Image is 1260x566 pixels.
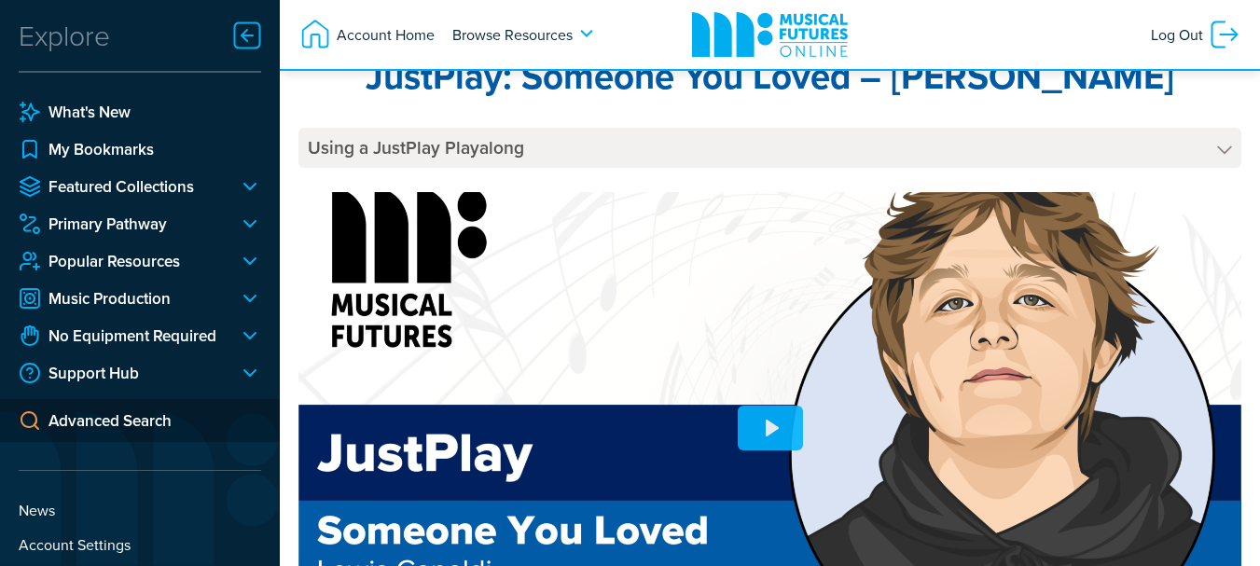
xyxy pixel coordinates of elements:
[19,250,224,272] a: Popular Resources
[289,8,444,61] a: Account Home
[19,175,224,198] a: Featured Collections
[19,101,261,123] a: What's New
[19,17,110,54] div: Explore
[19,138,261,160] a: My Bookmarks
[1142,8,1251,61] a: Log Out
[19,362,224,384] a: Support Hub
[19,287,224,310] a: Music Production
[298,128,1241,168] h4: Using a JustPlay Playalong
[1151,18,1208,51] span: Log Out
[19,499,261,521] a: News
[452,18,573,51] span: Browse Resources
[332,18,435,51] span: Account Home
[443,8,610,61] a: Browse Resources
[19,324,224,347] a: No Equipment Required
[19,533,261,556] a: Account Settings
[19,213,224,235] a: Primary Pathway
[366,50,1174,102] span: JustPlay: Someone You Loved – [PERSON_NAME]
